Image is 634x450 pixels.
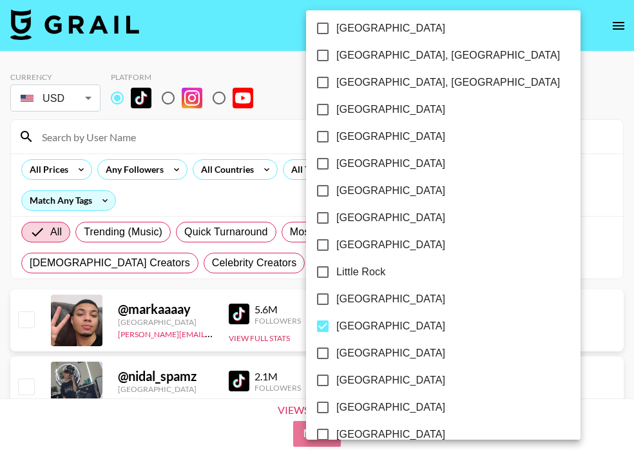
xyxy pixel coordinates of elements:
span: [GEOGRAPHIC_DATA] [336,346,445,361]
span: [GEOGRAPHIC_DATA] [336,102,445,117]
span: [GEOGRAPHIC_DATA] [336,291,445,307]
span: [GEOGRAPHIC_DATA] [336,318,445,334]
span: [GEOGRAPHIC_DATA] [336,21,445,36]
span: [GEOGRAPHIC_DATA] [336,373,445,388]
span: [GEOGRAPHIC_DATA] [336,427,445,442]
span: [GEOGRAPHIC_DATA] [336,183,445,199]
span: [GEOGRAPHIC_DATA] [336,400,445,415]
iframe: Drift Widget Chat Controller [570,386,619,435]
span: [GEOGRAPHIC_DATA], [GEOGRAPHIC_DATA] [336,48,560,63]
span: [GEOGRAPHIC_DATA] [336,129,445,144]
span: [GEOGRAPHIC_DATA] [336,210,445,226]
span: [GEOGRAPHIC_DATA] [336,156,445,171]
span: Little Rock [336,264,385,280]
span: [GEOGRAPHIC_DATA], [GEOGRAPHIC_DATA] [336,75,560,90]
span: [GEOGRAPHIC_DATA] [336,237,445,253]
